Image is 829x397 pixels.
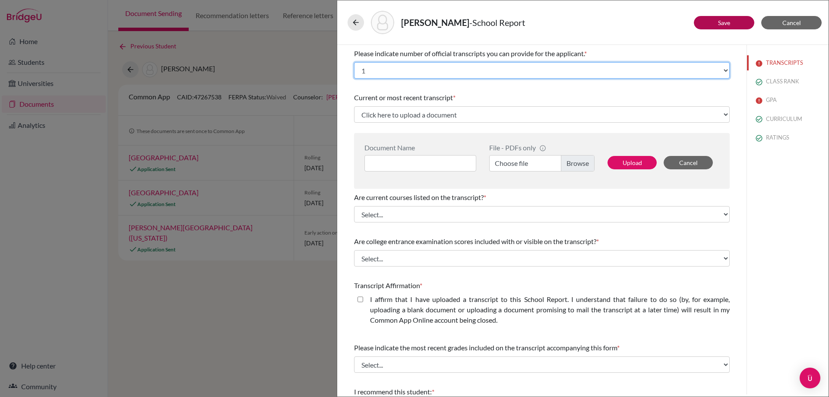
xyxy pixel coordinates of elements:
[747,92,829,108] button: GPA
[489,143,595,152] div: File - PDFs only
[664,156,713,169] button: Cancel
[401,17,469,28] strong: [PERSON_NAME]
[354,387,432,396] span: I recommend this student:
[747,130,829,145] button: RATINGS
[354,193,484,201] span: Are current courses listed on the transcript?
[354,49,584,57] span: Please indicate number of official transcripts you can provide for the applicant.
[756,135,763,142] img: check_circle_outline-e4d4ac0f8e9136db5ab2.svg
[800,368,820,388] div: Open Intercom Messenger
[747,111,829,127] button: CURRICULUM
[756,79,763,86] img: check_circle_outline-e4d4ac0f8e9136db5ab2.svg
[756,116,763,123] img: check_circle_outline-e4d4ac0f8e9136db5ab2.svg
[354,93,453,102] span: Current or most recent transcript
[756,97,763,104] img: error-544570611efd0a2d1de9.svg
[747,55,829,70] button: TRANSCRIPTS
[539,145,546,152] span: info
[354,237,596,245] span: Are college entrance examination scores included with or visible on the transcript?
[756,60,763,67] img: error-544570611efd0a2d1de9.svg
[354,281,420,289] span: Transcript Affirmation
[370,294,730,325] label: I affirm that I have uploaded a transcript to this School Report. I understand that failure to do...
[489,155,595,172] label: Choose file
[469,17,525,28] span: - School Report
[354,343,617,352] span: Please indicate the most recent grades included on the transcript accompanying this form
[747,74,829,89] button: CLASS RANK
[608,156,657,169] button: Upload
[364,143,476,152] div: Document Name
